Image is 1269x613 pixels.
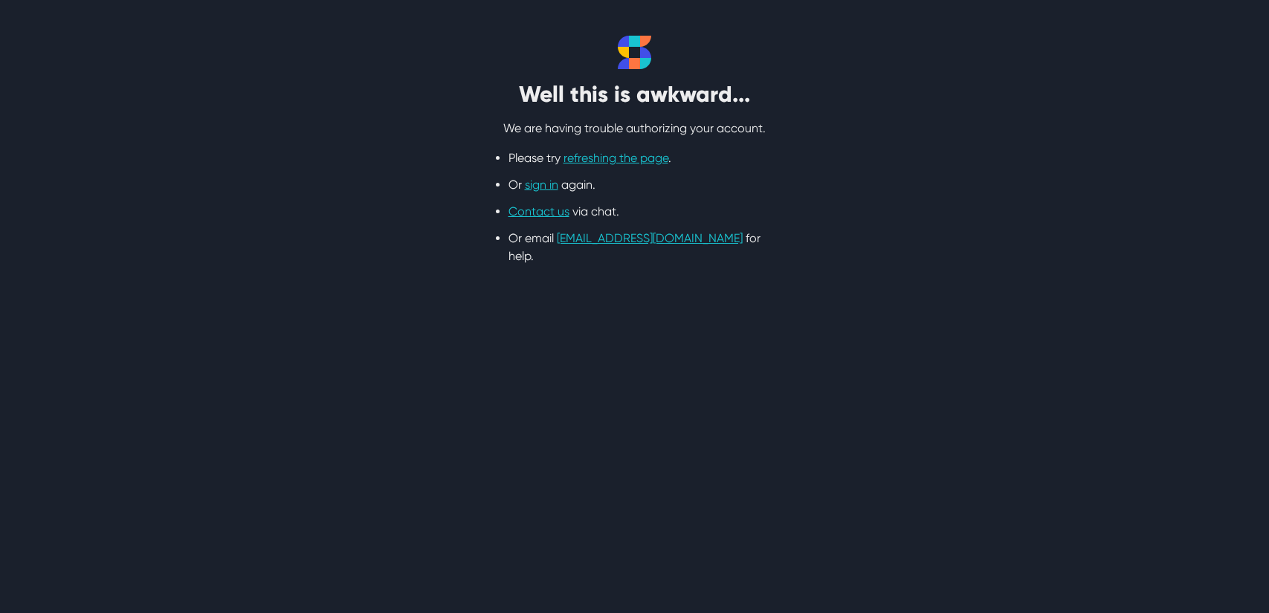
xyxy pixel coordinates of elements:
[449,81,821,108] h2: Well this is awkward...
[508,203,761,221] li: via chat.
[508,176,761,194] li: Or again.
[525,178,558,192] a: sign in
[508,149,761,167] li: Please try .
[508,204,569,218] a: Contact us
[508,230,761,265] li: Or email for help.
[564,151,668,165] a: refreshing the page
[557,231,743,245] a: [EMAIL_ADDRESS][DOMAIN_NAME]
[449,120,821,137] p: We are having trouble authorizing your account.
